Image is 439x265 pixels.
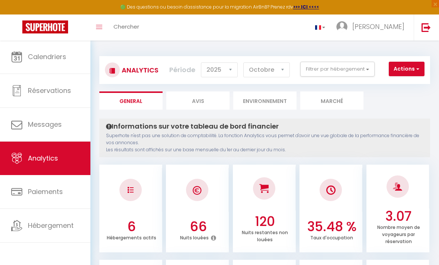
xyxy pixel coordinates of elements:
span: Analytics [28,153,58,163]
button: Actions [389,62,424,77]
h4: Informations sur votre tableau de bord financier [106,122,423,130]
h3: 3.07 [369,209,427,224]
h3: 66 [169,219,227,235]
span: Calendriers [28,52,66,61]
li: Marché [300,91,363,110]
p: Nuits restantes non louées [242,228,288,243]
p: Taux d'occupation [310,233,353,241]
span: Hébergement [28,221,74,230]
h3: 35.48 % [303,219,361,235]
a: ... [PERSON_NAME] [331,14,414,41]
img: Super Booking [22,20,68,33]
img: logout [422,23,431,32]
h3: 120 [236,214,294,229]
li: Environnement [233,91,297,110]
p: Nombre moyen de voyageurs par réservation [377,223,420,245]
img: NO IMAGE [128,187,134,193]
span: Messages [28,120,62,129]
a: >>> ICI <<<< [293,4,319,10]
p: Nuits louées [180,233,209,241]
span: Chercher [113,23,139,30]
li: General [99,91,163,110]
label: Période [169,62,195,78]
h3: Analytics [120,62,158,78]
span: Réservations [28,86,71,95]
h3: 6 [102,219,160,235]
img: ... [336,21,347,32]
button: Filtrer par hébergement [300,62,375,77]
span: [PERSON_NAME] [352,22,404,31]
span: Paiements [28,187,63,196]
p: Hébergements actifs [107,233,156,241]
a: Chercher [108,14,145,41]
li: Avis [166,91,230,110]
p: Superhote n'est pas une solution de comptabilité. La fonction Analytics vous permet d'avoir une v... [106,132,423,153]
